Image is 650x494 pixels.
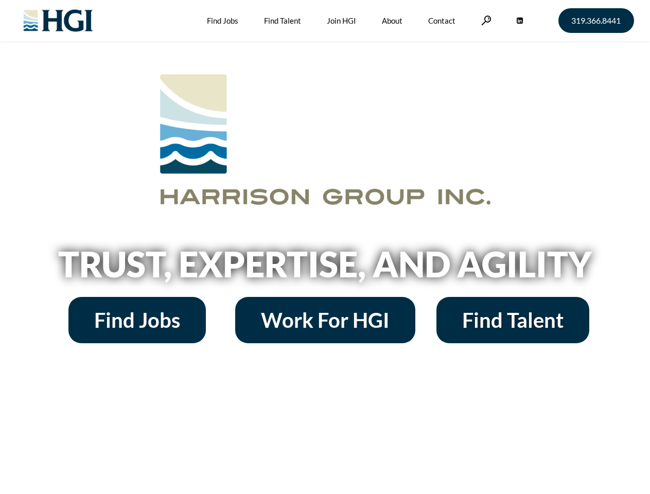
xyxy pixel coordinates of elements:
span: Find Talent [462,310,564,330]
a: Work For HGI [235,297,415,343]
span: 319.366.8441 [571,16,621,25]
a: 319.366.8441 [558,8,634,33]
a: Find Talent [436,297,589,343]
h2: Trust, Expertise, and Agility [32,246,619,281]
span: Work For HGI [261,310,390,330]
a: Search [481,15,491,25]
a: Find Jobs [68,297,206,343]
span: Find Jobs [94,310,180,330]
